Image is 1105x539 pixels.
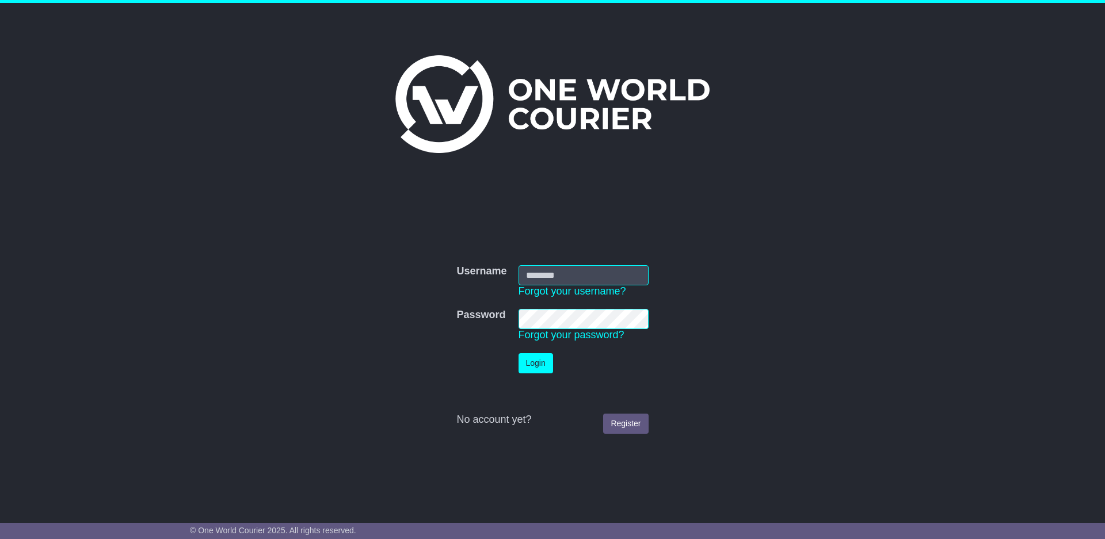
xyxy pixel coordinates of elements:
img: One World [395,55,710,153]
label: Username [456,265,506,278]
label: Password [456,309,505,322]
a: Forgot your username? [519,285,626,297]
span: © One World Courier 2025. All rights reserved. [190,526,356,535]
button: Login [519,353,553,373]
a: Register [603,414,648,434]
a: Forgot your password? [519,329,624,341]
div: No account yet? [456,414,648,426]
